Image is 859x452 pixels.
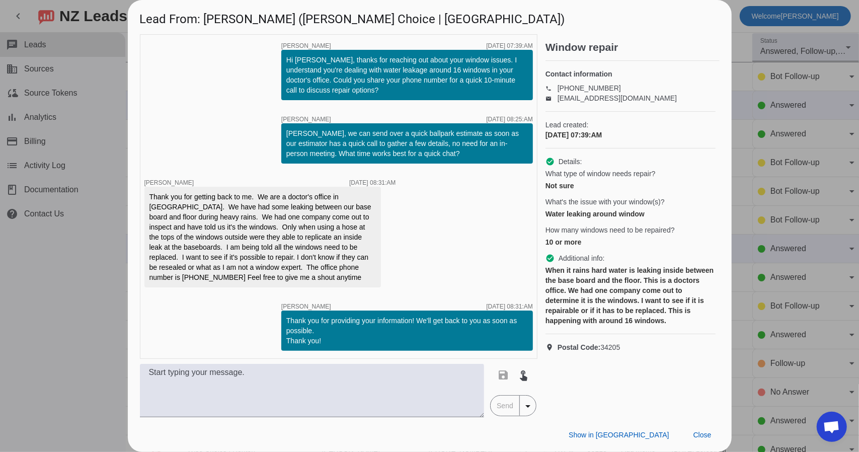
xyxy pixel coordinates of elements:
[149,192,376,282] div: Thank you for getting back to me. We are a doctor's office in [GEOGRAPHIC_DATA]. We have had some...
[281,116,331,122] span: [PERSON_NAME]
[545,237,716,247] div: 10 or more
[817,412,847,442] div: Open chat
[545,86,558,91] mat-icon: phone
[545,169,656,179] span: What type of window needs repair?
[517,369,529,381] mat-icon: touch_app
[545,69,716,79] h4: Contact information
[558,342,620,352] span: 34205
[558,84,621,92] a: [PHONE_NUMBER]
[545,96,558,101] mat-icon: email
[545,120,716,130] span: Lead created:
[286,128,528,159] div: [PERSON_NAME], we can send over a quick ballpark estimate as soon as our estimator has a quick ca...
[349,180,396,186] div: [DATE] 08:31:AM
[545,254,555,263] mat-icon: check_circle
[545,130,716,140] div: [DATE] 07:39:AM
[545,197,665,207] span: What's the issue with your window(s)?
[558,343,601,351] strong: Postal Code:
[286,316,528,346] div: Thank you for providing your information! We'll get back to you as soon as possible. Thank you!​
[569,431,669,439] span: Show in [GEOGRAPHIC_DATA]
[286,55,528,95] div: Hi [PERSON_NAME], thanks for reaching out about your window issues. I understand you're dealing w...
[559,157,582,167] span: Details:
[545,42,720,52] h2: Window repair
[486,43,532,49] div: [DATE] 07:39:AM
[281,304,331,310] span: [PERSON_NAME]
[281,43,331,49] span: [PERSON_NAME]
[545,343,558,351] mat-icon: location_on
[545,157,555,166] mat-icon: check_circle
[486,116,532,122] div: [DATE] 08:25:AM
[545,181,716,191] div: Not sure
[558,94,677,102] a: [EMAIL_ADDRESS][DOMAIN_NAME]
[561,426,677,444] button: Show in [GEOGRAPHIC_DATA]
[522,400,534,412] mat-icon: arrow_drop_down
[559,253,605,263] span: Additional info:
[486,304,532,310] div: [DATE] 08:31:AM
[144,179,194,186] span: [PERSON_NAME]
[685,426,720,444] button: Close
[545,265,716,326] div: When it rains hard water is leaking inside between the base board and the floor. This is a doctor...
[545,209,716,219] div: Water leaking around window
[693,431,712,439] span: Close
[545,225,675,235] span: How many windows need to be repaired?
